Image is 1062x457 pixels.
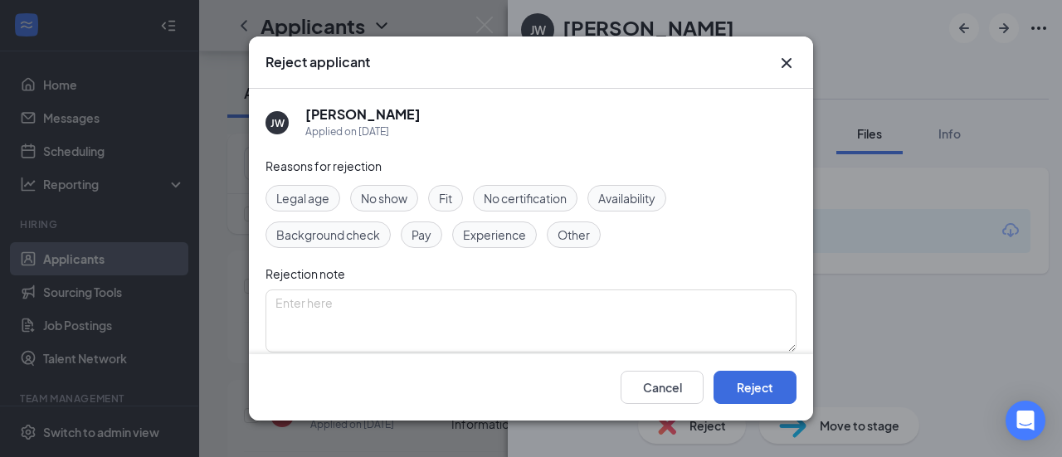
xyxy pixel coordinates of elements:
[305,105,421,124] h5: [PERSON_NAME]
[1006,401,1045,440] div: Open Intercom Messenger
[777,53,796,73] svg: Cross
[265,53,370,71] h3: Reject applicant
[714,371,796,404] button: Reject
[265,266,345,281] span: Rejection note
[270,116,285,130] div: JW
[276,226,380,244] span: Background check
[265,158,382,173] span: Reasons for rejection
[412,226,431,244] span: Pay
[463,226,526,244] span: Experience
[558,226,590,244] span: Other
[305,124,421,140] div: Applied on [DATE]
[439,189,452,207] span: Fit
[621,371,704,404] button: Cancel
[276,189,329,207] span: Legal age
[777,53,796,73] button: Close
[484,189,567,207] span: No certification
[598,189,655,207] span: Availability
[361,189,407,207] span: No show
